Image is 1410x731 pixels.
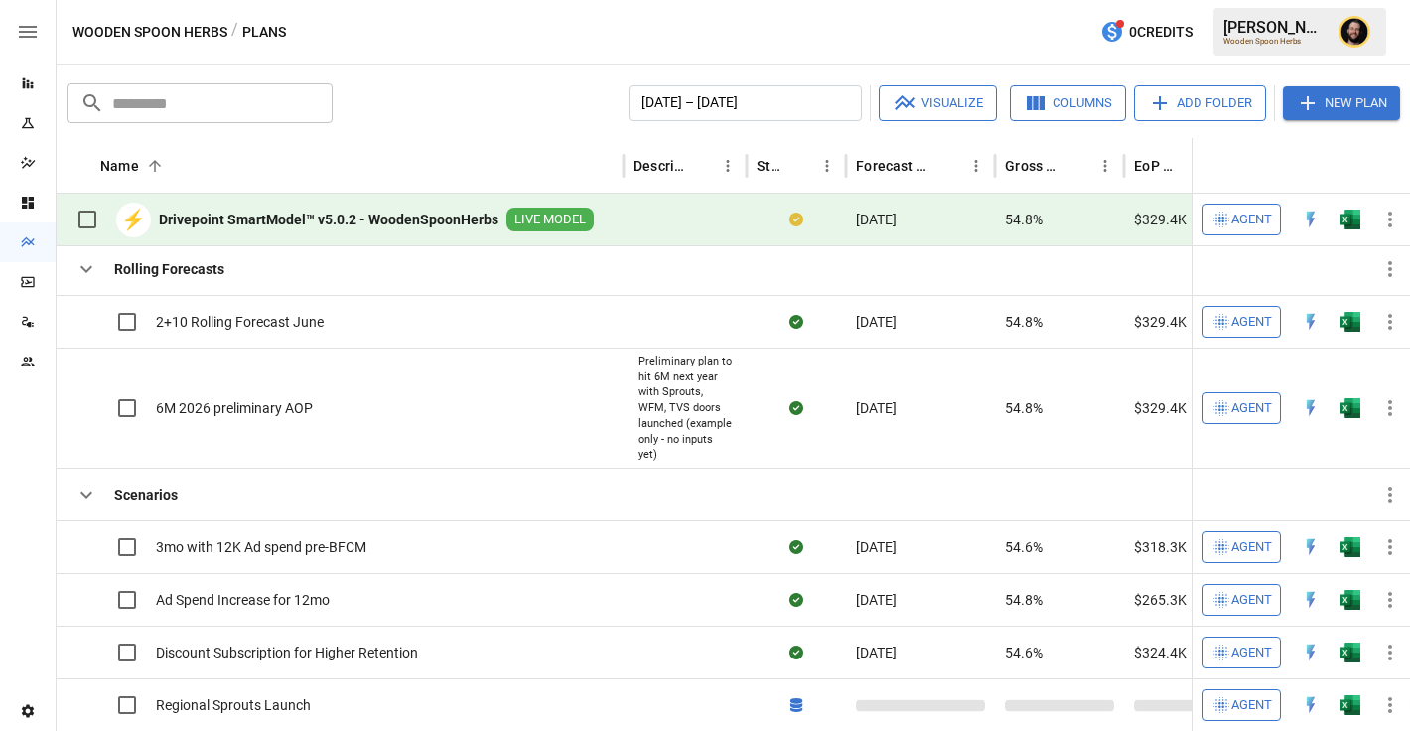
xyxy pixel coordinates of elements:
span: $329.4K [1134,398,1187,418]
div: / [231,20,238,45]
button: Ciaran Nugent [1327,4,1382,60]
img: quick-edit-flash.b8aec18c.svg [1301,398,1321,418]
span: $329.4K [1134,210,1187,229]
button: Sort [1063,152,1091,180]
div: Sync complete [789,398,803,418]
div: Sync complete [789,643,803,662]
b: Rolling Forecasts [114,259,224,279]
img: Ciaran Nugent [1339,16,1370,48]
button: Sort [1183,152,1210,180]
div: Status [757,158,783,174]
span: $318.3K [1134,537,1187,557]
span: Discount Subscription for Higher Retention [156,643,418,662]
div: Open in Quick Edit [1301,643,1321,662]
div: Sync complete [789,590,803,610]
span: 54.8% [1005,590,1043,610]
div: Description [634,158,684,174]
span: $265.3K [1134,590,1187,610]
div: Open in Quick Edit [1301,210,1321,229]
button: Wooden Spoon Herbs [72,20,227,45]
button: Gross Margin column menu [1091,152,1119,180]
div: Open in Excel [1340,537,1360,557]
span: 54.8% [1005,398,1043,418]
button: Add Folder [1134,85,1266,121]
div: Forecast start [856,158,932,174]
span: 54.6% [1005,537,1043,557]
button: Agent [1202,204,1281,235]
div: [DATE] [846,573,995,626]
button: Agent [1202,306,1281,338]
div: Open in Quick Edit [1301,695,1321,715]
span: Ad Spend Increase for 12mo [156,590,330,610]
button: Forecast start column menu [962,152,990,180]
div: Open in Excel [1340,695,1360,715]
div: Gross Margin [1005,158,1061,174]
button: Sort [785,152,813,180]
button: Sort [1382,152,1410,180]
span: 54.8% [1005,210,1043,229]
img: excel-icon.76473adf.svg [1340,210,1360,229]
img: excel-icon.76473adf.svg [1340,312,1360,332]
div: Open in Quick Edit [1301,312,1321,332]
div: Wooden Spoon Herbs [1223,37,1327,46]
div: [DATE] [846,348,995,468]
span: 2+10 Rolling Forecast June [156,312,324,332]
div: [DATE] [846,626,995,678]
img: excel-icon.76473adf.svg [1340,643,1360,662]
span: Regional Sprouts Launch [156,695,311,715]
div: Preliminary plan to hit 6M next year with Sprouts, WFM, TVS doors launched (example only - no inp... [638,354,732,463]
img: excel-icon.76473adf.svg [1340,590,1360,610]
span: 0 Credits [1129,20,1193,45]
div: Open in Excel [1340,398,1360,418]
img: quick-edit-flash.b8aec18c.svg [1301,312,1321,332]
div: EoP Cash [1134,158,1181,174]
div: [DATE] [846,194,995,246]
button: Sort [934,152,962,180]
div: Name [100,158,139,174]
span: 6M 2026 preliminary AOP [156,398,313,418]
div: Your plan has changes in Excel that are not reflected in the Drivepoint Data Warehouse, select "S... [789,210,803,229]
span: $329.4K [1134,312,1187,332]
span: Agent [1231,642,1272,664]
button: Agent [1202,689,1281,721]
span: Agent [1231,536,1272,559]
div: Open in Excel [1340,643,1360,662]
span: $324.4K [1134,643,1187,662]
img: quick-edit-flash.b8aec18c.svg [1301,643,1321,662]
button: [DATE] – [DATE] [629,85,862,121]
div: Open in Excel [1340,210,1360,229]
img: quick-edit-flash.b8aec18c.svg [1301,537,1321,557]
span: 54.6% [1005,643,1043,662]
span: Agent [1231,311,1272,334]
div: [DATE] [846,295,995,348]
div: Open in Quick Edit [1301,537,1321,557]
button: Sort [141,152,169,180]
div: Open in Quick Edit [1301,590,1321,610]
div: [DATE] [846,520,995,573]
img: excel-icon.76473adf.svg [1340,398,1360,418]
span: 3mo with 12K Ad spend pre-BFCM [156,537,366,557]
button: Agent [1202,531,1281,563]
b: Drivepoint SmartModel™ v5.0.2 - WoodenSpoonHerbs [159,210,498,229]
button: New Plan [1283,86,1400,120]
b: Scenarios [114,485,178,505]
div: Sync in progress. [790,695,802,715]
button: Agent [1202,584,1281,616]
span: Agent [1231,589,1272,612]
span: Agent [1231,694,1272,717]
button: Agent [1202,392,1281,424]
button: 0Credits [1092,14,1200,51]
div: ⚡ [116,203,151,237]
span: Agent [1231,209,1272,231]
div: Open in Quick Edit [1301,398,1321,418]
button: Description column menu [714,152,742,180]
img: quick-edit-flash.b8aec18c.svg [1301,695,1321,715]
button: Agent [1202,637,1281,668]
img: quick-edit-flash.b8aec18c.svg [1301,590,1321,610]
button: Status column menu [813,152,841,180]
span: LIVE MODEL [506,211,594,229]
span: 54.8% [1005,312,1043,332]
button: Visualize [879,85,997,121]
img: excel-icon.76473adf.svg [1340,695,1360,715]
